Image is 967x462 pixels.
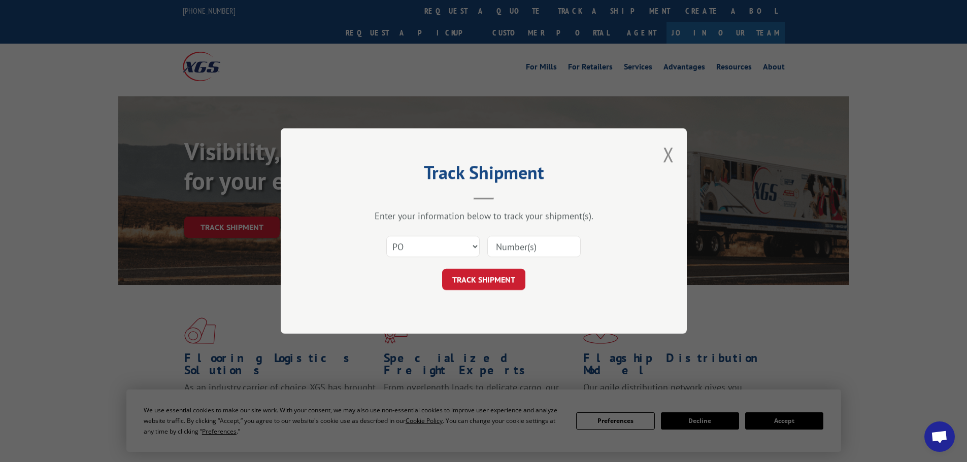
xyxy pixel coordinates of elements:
div: Enter your information below to track your shipment(s). [331,210,636,222]
h2: Track Shipment [331,165,636,185]
div: Open chat [924,421,955,452]
input: Number(s) [487,236,581,257]
button: TRACK SHIPMENT [442,269,525,290]
button: Close modal [663,141,674,168]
